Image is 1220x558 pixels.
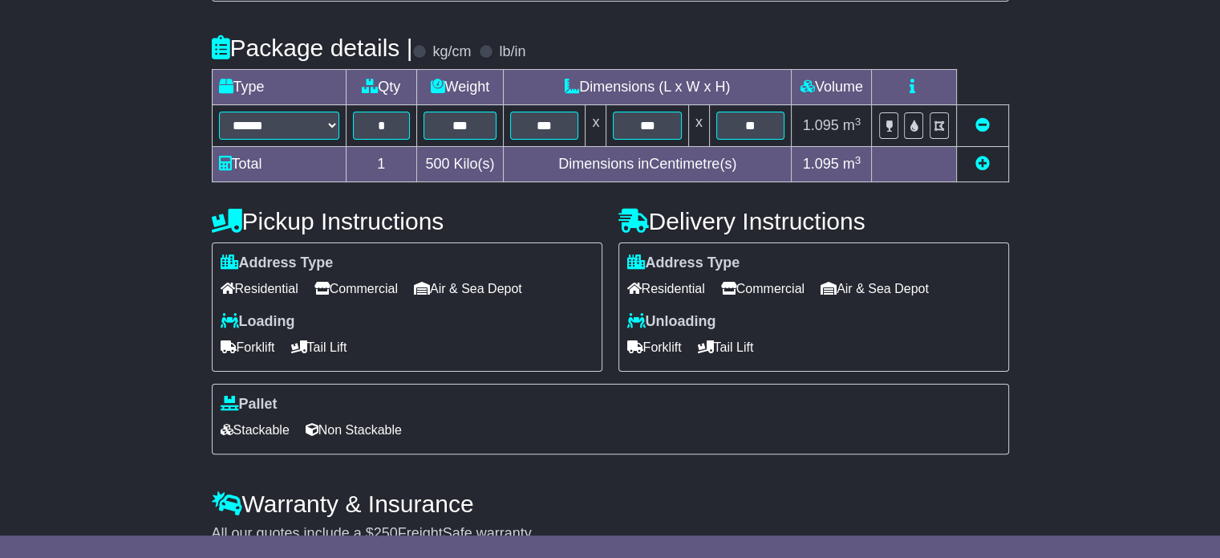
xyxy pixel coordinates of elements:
[975,156,990,172] a: Add new item
[416,70,503,105] td: Weight
[843,117,861,133] span: m
[212,147,346,182] td: Total
[792,70,872,105] td: Volume
[221,335,275,360] span: Forklift
[688,105,709,147] td: x
[314,276,398,301] span: Commercial
[346,70,416,105] td: Qty
[627,255,740,272] label: Address Type
[721,276,805,301] span: Commercial
[855,154,861,166] sup: 3
[212,491,1009,517] h4: Warranty & Insurance
[212,525,1009,543] div: All our quotes include a $ FreightSafe warranty.
[212,208,602,234] h4: Pickup Instructions
[414,276,522,301] span: Air & Sea Depot
[346,147,416,182] td: 1
[503,147,791,182] td: Dimensions in Centimetre(s)
[503,70,791,105] td: Dimensions (L x W x H)
[221,417,290,442] span: Stackable
[221,313,295,331] label: Loading
[306,417,402,442] span: Non Stackable
[843,156,861,172] span: m
[618,208,1009,234] h4: Delivery Instructions
[803,117,839,133] span: 1.095
[975,117,990,133] a: Remove this item
[416,147,503,182] td: Kilo(s)
[432,43,471,61] label: kg/cm
[627,313,716,331] label: Unloading
[821,276,929,301] span: Air & Sea Depot
[855,116,861,128] sup: 3
[374,525,398,541] span: 250
[212,70,346,105] td: Type
[698,335,754,360] span: Tail Lift
[803,156,839,172] span: 1.095
[221,255,334,272] label: Address Type
[499,43,525,61] label: lb/in
[221,276,298,301] span: Residential
[425,156,449,172] span: 500
[212,35,413,61] h4: Package details |
[291,335,347,360] span: Tail Lift
[221,396,278,413] label: Pallet
[627,335,682,360] span: Forklift
[627,276,705,301] span: Residential
[586,105,606,147] td: x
